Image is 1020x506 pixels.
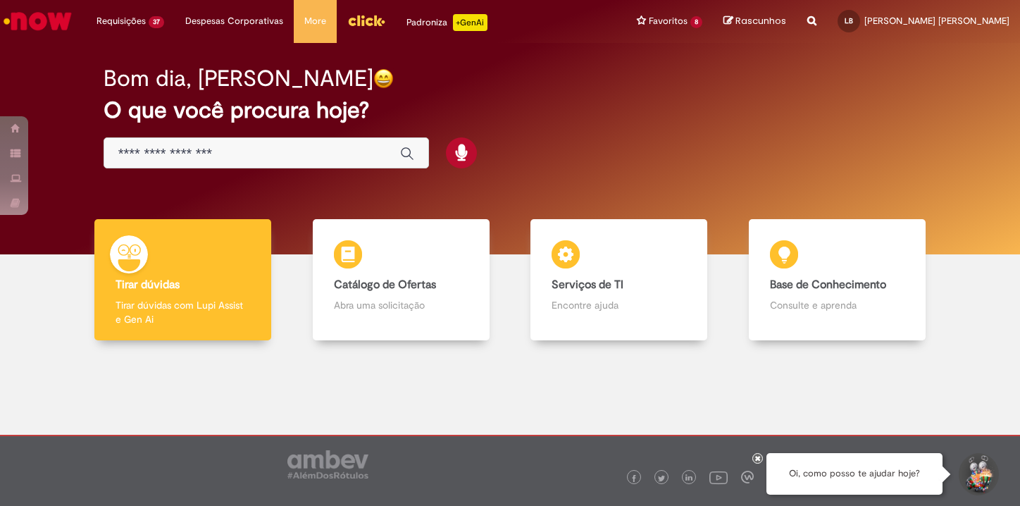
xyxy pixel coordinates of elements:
a: Base de Conhecimento Consulte e aprenda [728,219,947,341]
img: logo_footer_twitter.png [658,475,665,482]
b: Tirar dúvidas [116,278,180,292]
p: Tirar dúvidas com Lupi Assist e Gen Ai [116,298,250,326]
img: click_logo_yellow_360x200.png [347,10,385,31]
button: Iniciar Conversa de Suporte [957,453,999,495]
p: Consulte e aprenda [770,298,904,312]
b: Catálogo de Ofertas [334,278,436,292]
div: Oi, como posso te ajudar hoje? [766,453,943,495]
span: 37 [149,16,164,28]
span: LB [845,16,853,25]
a: Rascunhos [723,15,786,28]
h2: O que você procura hoje? [104,98,917,123]
span: Favoritos [649,14,688,28]
img: logo_footer_facebook.png [630,475,637,482]
b: Base de Conhecimento [770,278,886,292]
img: happy-face.png [373,68,394,89]
p: Encontre ajuda [552,298,686,312]
img: logo_footer_workplace.png [741,471,754,483]
b: Serviços de TI [552,278,623,292]
a: Catálogo de Ofertas Abra uma solicitação [292,219,511,341]
span: 8 [690,16,702,28]
span: Requisições [97,14,146,28]
span: [PERSON_NAME] [PERSON_NAME] [864,15,1009,27]
h2: Bom dia, [PERSON_NAME] [104,66,373,91]
span: Despesas Corporativas [185,14,283,28]
p: Abra uma solicitação [334,298,468,312]
img: logo_footer_linkedin.png [685,474,692,483]
div: Padroniza [406,14,487,31]
a: Tirar dúvidas Tirar dúvidas com Lupi Assist e Gen Ai [74,219,292,341]
span: More [304,14,326,28]
p: +GenAi [453,14,487,31]
img: logo_footer_youtube.png [709,468,728,486]
a: Serviços de TI Encontre ajuda [510,219,728,341]
span: Rascunhos [735,14,786,27]
img: ServiceNow [1,7,74,35]
img: logo_footer_ambev_rotulo_gray.png [287,450,368,479]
